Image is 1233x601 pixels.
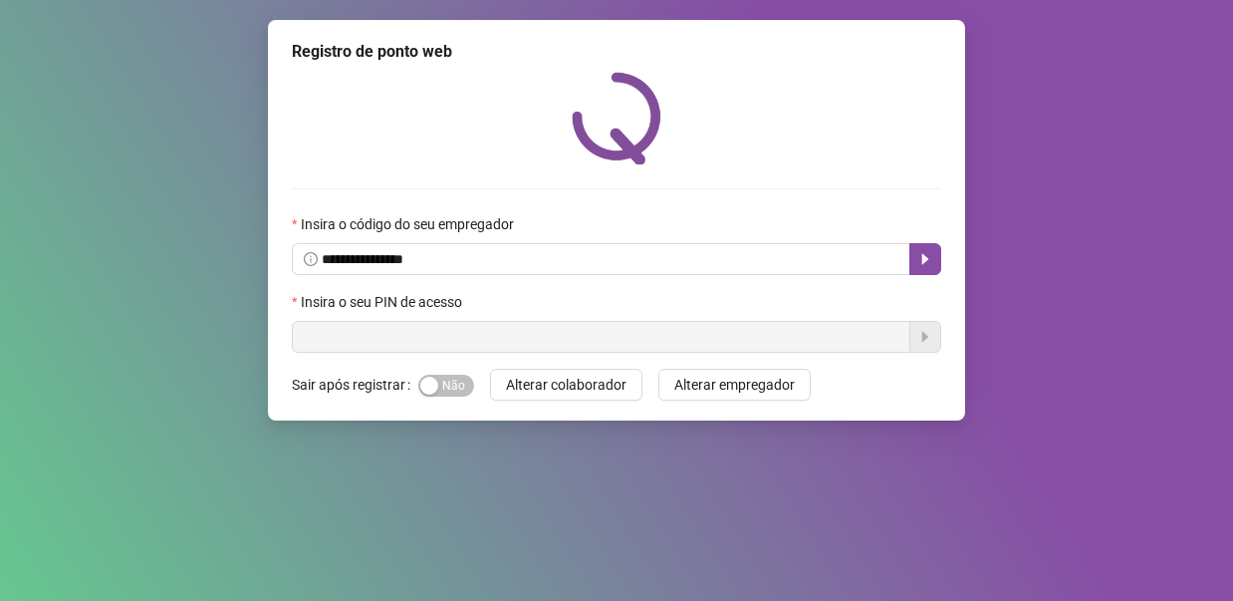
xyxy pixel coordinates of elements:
[292,40,941,64] div: Registro de ponto web
[490,369,642,401] button: Alterar colaborador
[292,213,527,235] label: Insira o código do seu empregador
[572,72,661,164] img: QRPoint
[506,374,626,396] span: Alterar colaborador
[292,369,418,401] label: Sair após registrar
[304,252,318,266] span: info-circle
[917,251,933,267] span: caret-right
[658,369,811,401] button: Alterar empregador
[674,374,795,396] span: Alterar empregador
[292,291,475,313] label: Insira o seu PIN de acesso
